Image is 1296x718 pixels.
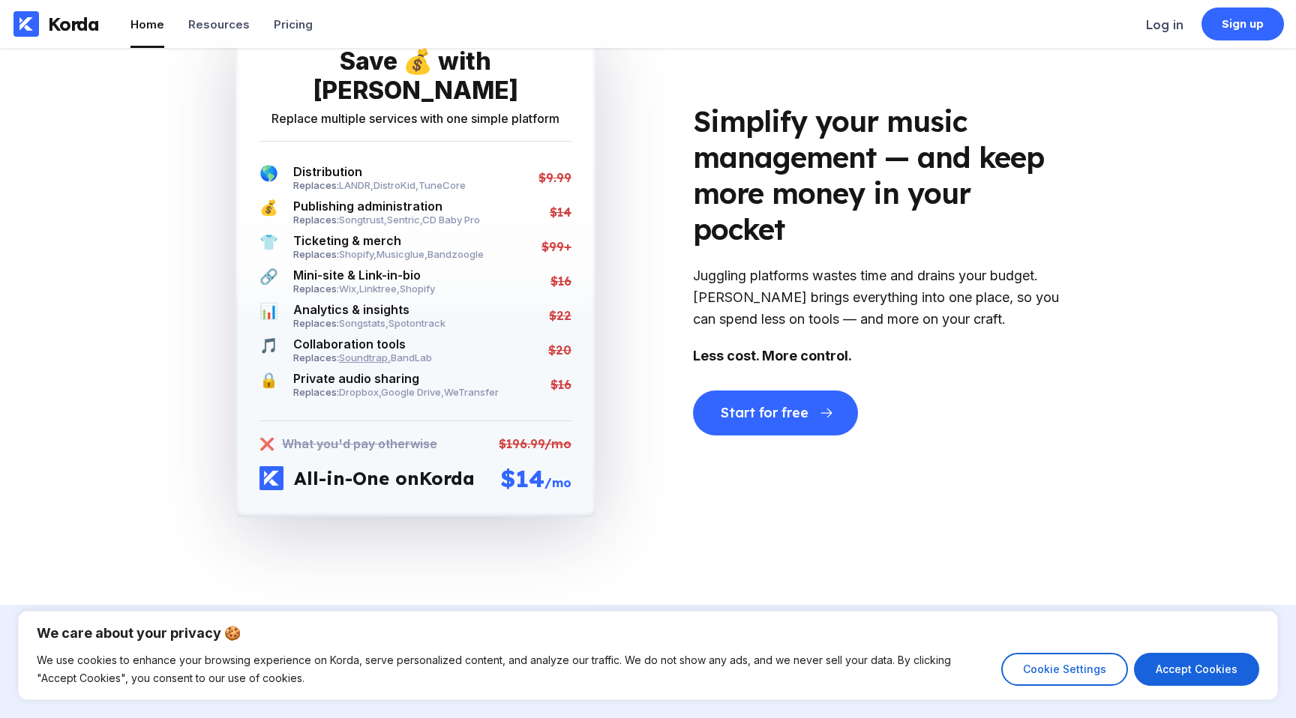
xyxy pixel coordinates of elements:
a: Dropbox, [339,386,381,398]
div: $14 [550,205,571,220]
div: Sign up [1222,16,1264,31]
div: $20 [548,343,571,358]
div: $9.99 [538,170,571,185]
button: Accept Cookies [1134,653,1259,686]
a: Bandzoogle [427,248,484,260]
span: 🎵 [259,337,278,363]
span: 🔒 [259,371,278,398]
a: Wix, [339,283,359,295]
a: DistroKid, [373,179,418,191]
div: $16 [550,274,571,289]
a: WeTransfer [444,386,499,398]
button: Start for free [693,390,858,435]
a: Linktree, [359,283,400,295]
span: Songstats , [339,317,388,329]
a: Google Drive, [381,386,444,398]
span: 📊 [259,302,278,329]
div: Log in [1146,17,1183,32]
span: DistroKid , [373,179,418,191]
span: 💰 [259,199,278,226]
div: Publishing administration [293,199,480,214]
span: Sentric , [387,214,422,226]
p: We use cookies to enhance your browsing experience on Korda, serve personalized content, and anal... [37,651,990,687]
a: BandLab [391,352,432,363]
div: Pricing [274,17,313,31]
div: Korda [48,13,99,35]
span: Dropbox , [339,386,381,398]
span: Replaces: [293,386,339,398]
span: Linktree , [359,283,400,295]
a: TuneCore [418,179,466,191]
a: LANDR, [339,179,373,191]
a: Sign up [1201,7,1284,40]
div: Resources [188,17,250,31]
a: Sentric, [387,214,422,226]
a: Start for free [693,393,858,408]
div: Korda [294,467,475,489]
p: We care about your privacy 🍪 [37,624,1259,642]
span: 👕 [259,233,278,260]
div: $16 [550,377,571,392]
div: Simplify your music management — and keep more money in your pocket [693,103,1068,247]
span: Musicglue , [376,248,427,260]
span: Soundtrap , [339,352,391,363]
span: Wix , [339,283,359,295]
span: Google Drive , [381,386,444,398]
span: Replaces: [293,214,339,226]
div: $22 [549,308,571,323]
div: Collaboration tools [293,337,432,352]
a: Shopify, [339,248,376,260]
span: Replaces: [293,317,339,329]
span: /mo [544,475,571,490]
span: Shopify , [339,248,376,260]
div: $14 [500,463,571,493]
div: ❌ [259,436,274,451]
div: Start for free [721,405,808,420]
a: Songtrust, [339,214,387,226]
span: 🌎 [259,164,278,191]
div: Analytics & insights [293,302,445,317]
a: Musicglue, [376,248,427,260]
div: $99+ [541,239,571,254]
span: Songtrust , [339,214,387,226]
a: Spotontrack [388,317,445,329]
div: Mini-site & Link-in-bio [293,268,435,283]
div: Save 💰 with [PERSON_NAME] [259,46,571,105]
div: Distribution [293,164,466,179]
div: What you'd pay otherwise [282,436,437,451]
span: LANDR , [339,179,373,191]
a: Soundtrap, [339,352,391,363]
span: Replaces: [293,179,339,191]
span: Replaces: [293,283,339,295]
span: Replaces: [293,248,339,260]
span: All-in-One on [294,467,419,489]
a: CD Baby Pro [422,214,480,226]
div: Replace multiple services with one simple platform [271,111,559,126]
a: Shopify [400,283,435,295]
div: Less cost. More control. [693,346,1068,367]
div: Ticketing & merch [293,233,484,248]
div: Private audio sharing [293,371,499,386]
div: $196.99/mo [499,436,571,451]
div: Juggling platforms wastes time and drains your budget. [PERSON_NAME] brings everything into one p... [693,265,1068,330]
span: Replaces: [293,352,339,363]
div: Home [130,17,164,31]
span: 🔗 [259,268,278,295]
button: Cookie Settings [1001,653,1128,686]
a: Songstats, [339,317,388,329]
